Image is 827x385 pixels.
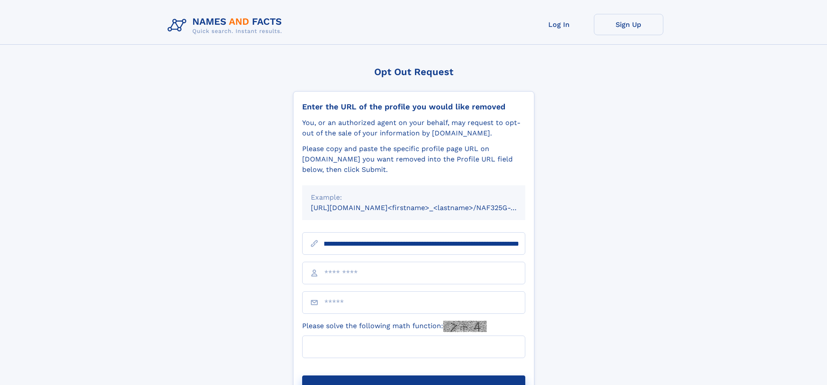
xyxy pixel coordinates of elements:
[293,66,534,77] div: Opt Out Request
[594,14,663,35] a: Sign Up
[302,102,525,112] div: Enter the URL of the profile you would like removed
[302,144,525,175] div: Please copy and paste the specific profile page URL on [DOMAIN_NAME] you want removed into the Pr...
[311,192,517,203] div: Example:
[311,204,542,212] small: [URL][DOMAIN_NAME]<firstname>_<lastname>/NAF325G-xxxxxxxx
[302,321,487,332] label: Please solve the following math function:
[302,118,525,138] div: You, or an authorized agent on your behalf, may request to opt-out of the sale of your informatio...
[524,14,594,35] a: Log In
[164,14,289,37] img: Logo Names and Facts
